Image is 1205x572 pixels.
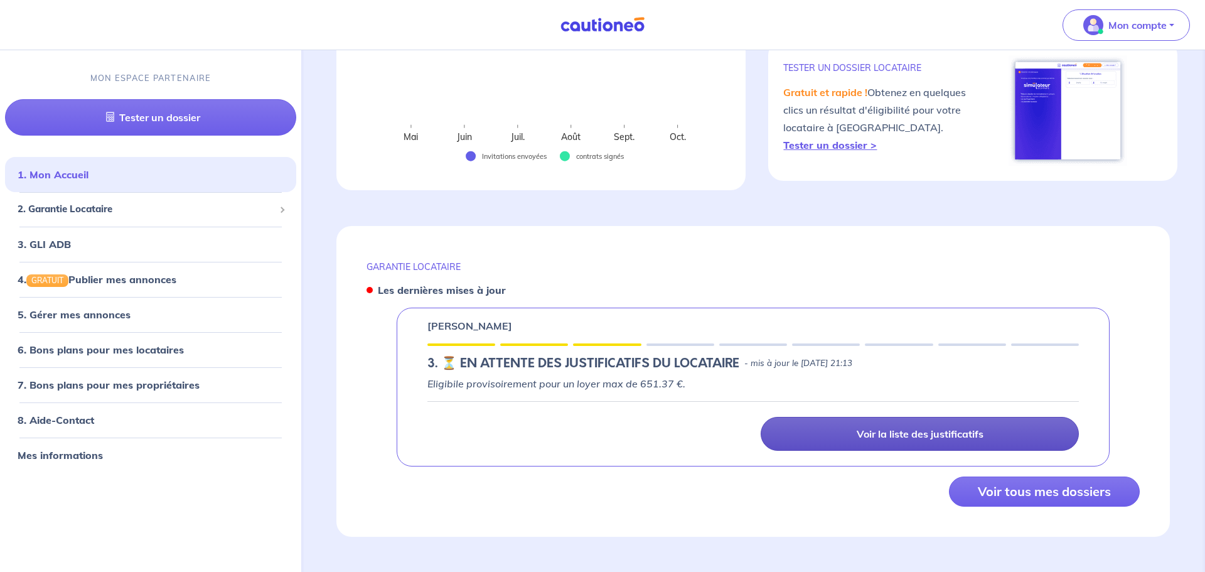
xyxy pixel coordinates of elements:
div: 7. Bons plans pour mes propriétaires [5,372,296,397]
div: 3. GLI ADB [5,232,296,257]
a: Tester un dossier [5,99,296,136]
button: Voir tous mes dossiers [949,477,1140,507]
a: 1. Mon Accueil [18,168,88,181]
p: Obtenez en quelques clics un résultat d'éligibilité pour votre locataire à [GEOGRAPHIC_DATA]. [783,84,973,154]
a: Voir la liste des justificatifs [761,417,1079,451]
em: Eligibile provisoirement pour un loyer max de 651.37 €. [427,377,685,390]
p: [PERSON_NAME] [427,318,512,333]
p: - mis à jour le [DATE] 21:13 [744,357,852,370]
text: Juin [456,131,472,143]
a: 7. Bons plans pour mes propriétaires [18,379,200,391]
div: 1. Mon Accueil [5,162,296,187]
div: Mes informations [5,443,296,468]
a: 4.GRATUITPublier mes annonces [18,273,176,286]
div: 4.GRATUITPublier mes annonces [5,267,296,292]
div: 5. Gérer mes annonces [5,302,296,327]
p: MON ESPACE PARTENAIRE [90,72,212,84]
p: TESTER un dossier locataire [783,62,973,73]
text: Juil. [510,131,525,143]
div: 2. Garantie Locataire [5,197,296,222]
p: Voir la liste des justificatifs [857,428,983,440]
div: 8. Aide-Contact [5,407,296,433]
img: illu_account_valid_menu.svg [1083,15,1103,35]
p: GARANTIE LOCATAIRE [367,261,1140,273]
a: Mes informations [18,449,103,461]
img: Cautioneo [555,17,650,33]
a: 6. Bons plans pour mes locataires [18,343,184,356]
strong: Les dernières mises à jour [378,284,506,296]
text: Mai [404,131,419,143]
em: Gratuit et rapide ! [783,86,867,99]
a: Tester un dossier > [783,139,877,151]
a: 3. GLI ADB [18,238,71,251]
button: illu_account_valid_menu.svgMon compte [1063,9,1190,41]
a: 8. Aide-Contact [18,414,94,426]
text: Sept. [614,131,635,143]
text: Août [562,131,581,143]
div: 6. Bons plans pour mes locataires [5,337,296,362]
div: state: RENTER-DOCUMENTS-IN-PENDING, Context: ,NULL-NO-CERTIFICATE [427,356,1079,371]
img: simulateur.png [1009,55,1127,166]
text: Oct. [670,131,686,143]
h5: 3. ⏳️️ EN ATTENTE DES JUSTIFICATIFS DU LOCATAIRE [427,356,739,371]
span: 2. Garantie Locataire [18,202,274,217]
p: Mon compte [1108,18,1167,33]
a: 5. Gérer mes annonces [18,308,131,321]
